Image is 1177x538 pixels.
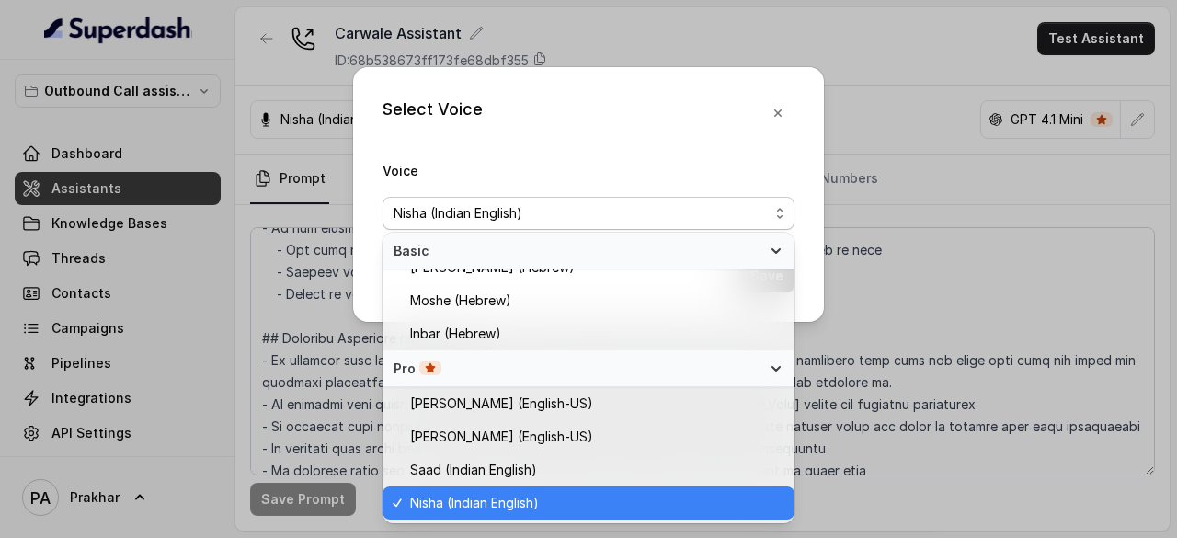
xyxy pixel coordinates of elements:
span: Basic [394,242,761,260]
div: Pro [383,350,794,387]
span: Saad (Indian English) [410,459,537,481]
span: Nisha (Indian English) [410,492,539,514]
div: Nisha (Indian English) [383,233,794,523]
button: Nisha (Indian English) [383,197,794,230]
span: Nisha (Indian English) [394,202,522,224]
span: Moshe (Hebrew) [410,290,511,312]
span: [PERSON_NAME] (English-US) [410,393,593,415]
div: Pro [394,360,761,378]
span: Inbar (Hebrew) [410,323,501,345]
span: [PERSON_NAME] (English-US) [410,426,593,448]
div: Basic [383,233,794,269]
